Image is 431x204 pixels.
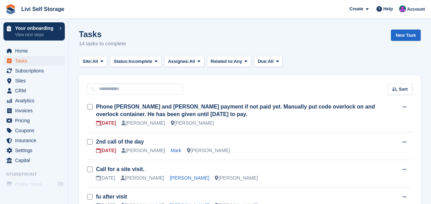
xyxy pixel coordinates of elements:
[79,30,126,39] h1: Tasks
[15,32,56,38] p: View next steps
[383,5,393,12] span: Help
[6,171,68,178] span: Storefront
[3,22,65,41] a: Your onboarding View next steps
[15,136,56,145] span: Insurance
[3,180,65,189] a: menu
[129,58,153,65] span: Incomplete
[391,30,421,41] a: New Task
[57,180,65,189] a: Preview store
[121,147,165,154] div: [PERSON_NAME]
[5,4,16,14] img: stora-icon-8386f47178a22dfd0bd8f6a31ec36ba5ce8667c1dd55bd0f319d3a0aa187defe.svg
[79,40,126,48] p: 14 tasks to complete
[15,146,56,155] span: Settings
[399,86,408,93] span: Sort
[349,5,363,12] span: Create
[3,66,65,76] a: menu
[15,86,56,95] span: CRM
[215,174,258,182] div: [PERSON_NAME]
[168,58,189,65] span: Assignee:
[15,116,56,125] span: Pricing
[3,76,65,86] a: menu
[96,104,375,117] a: Phone [PERSON_NAME] and [PERSON_NAME] payment if not paid yet. Manually put code overlock on and ...
[15,76,56,86] span: Sites
[171,148,181,153] a: Mark
[399,5,406,12] img: Graham Cameron
[121,120,165,127] div: [PERSON_NAME]
[207,56,251,67] button: Related to: Any
[114,58,129,65] span: Status:
[19,3,67,15] a: Livi Self Storage
[15,96,56,105] span: Analytics
[3,96,65,105] a: menu
[3,126,65,135] a: menu
[79,56,107,67] button: Site: All
[268,58,274,65] span: All
[15,66,56,76] span: Subscriptions
[187,147,230,154] div: [PERSON_NAME]
[121,174,164,182] div: [PERSON_NAME]
[3,56,65,66] a: menu
[234,58,242,65] span: Any
[170,175,209,181] a: [PERSON_NAME]
[15,56,56,66] span: Tasks
[15,46,56,56] span: Home
[3,116,65,125] a: menu
[96,166,144,172] a: Call for a site visit.
[15,156,56,165] span: Capital
[254,56,283,67] button: Due: All
[92,58,98,65] span: All
[258,58,268,65] span: Due:
[15,126,56,135] span: Coupons
[171,120,214,127] div: [PERSON_NAME]
[110,56,161,67] button: Status: Incomplete
[189,58,195,65] span: All
[3,146,65,155] a: menu
[96,147,116,154] div: [DATE]
[96,120,116,127] div: [DATE]
[211,58,234,65] span: Related to:
[15,26,56,31] p: Your onboarding
[3,46,65,56] a: menu
[407,6,425,13] span: Account
[83,58,92,65] span: Site:
[96,139,144,145] a: 2nd call of the day
[96,194,127,200] a: fu after visit
[15,180,56,189] span: Online Store
[96,174,115,182] div: [DATE]
[3,136,65,145] a: menu
[3,156,65,165] a: menu
[3,86,65,95] a: menu
[15,106,56,115] span: Invoices
[164,56,204,67] button: Assignee: All
[3,106,65,115] a: menu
